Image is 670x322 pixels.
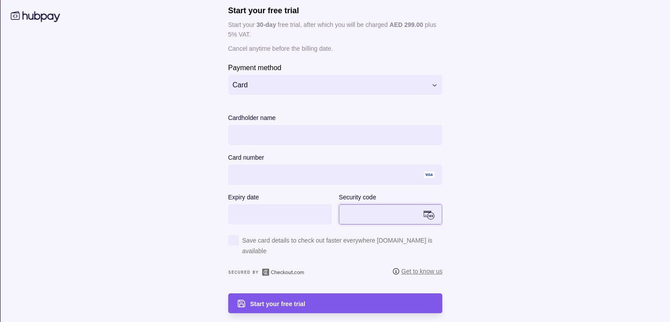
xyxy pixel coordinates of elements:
[228,62,281,73] label: Payment method
[228,44,442,53] p: Cancel anytime before the billing date.
[392,267,442,278] button: Get to know us
[228,64,281,71] p: Payment method
[389,21,423,28] p: AED 299.00
[392,267,442,276] span: Get to know us
[228,192,259,202] label: Expiry date
[228,20,442,39] p: Start your free trial, after which you will be charged plus 5% VAT.
[228,293,442,313] button: Start your free trial
[228,152,264,163] label: Card number
[228,235,442,262] button: Save card details to check out faster everywhere [DOMAIN_NAME] is available
[228,6,442,15] h1: Start your free trial
[250,300,305,307] span: Start your free trial
[339,192,376,202] label: Security code
[256,21,276,28] p: 30 -day
[242,235,442,256] span: Save card details to check out faster everywhere [DOMAIN_NAME] is available
[228,112,275,123] label: Cardholder name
